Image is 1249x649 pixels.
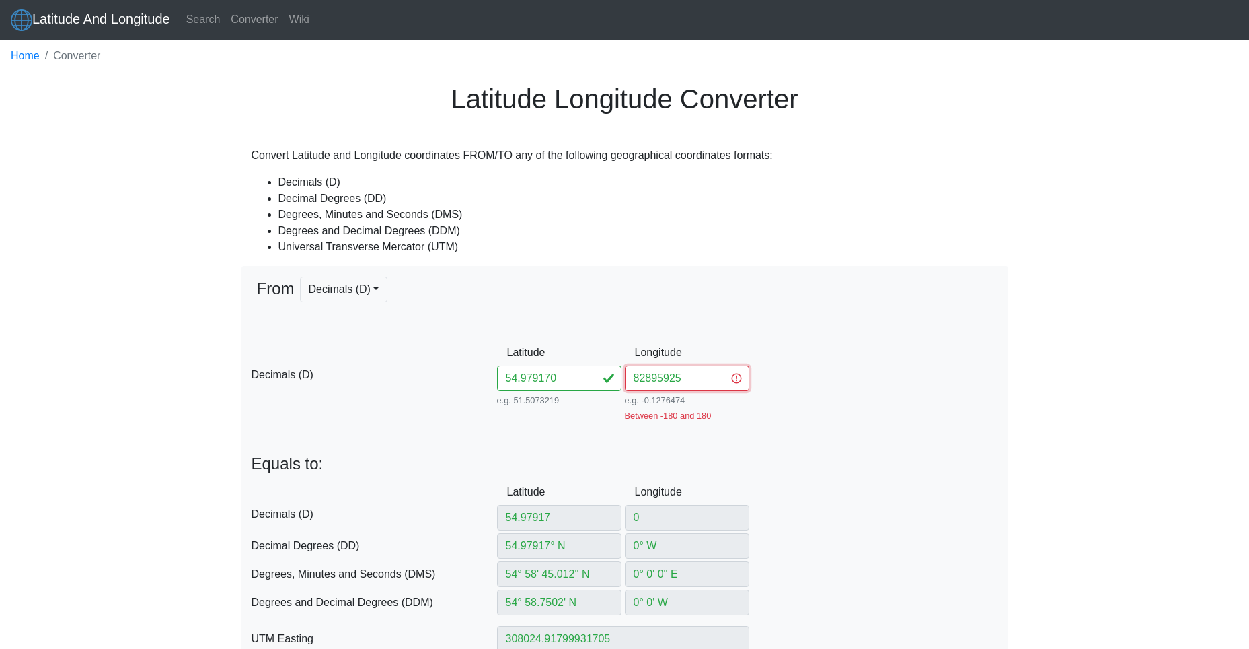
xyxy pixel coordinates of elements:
label: Latitude [497,479,539,505]
span: Degrees, Minutes and Seconds (DMS) [252,566,497,582]
li: Degrees and Decimal Degrees (DDM) [278,223,998,239]
button: Decimals (D) [300,277,388,302]
a: Converter [225,6,283,33]
li: Decimal Degrees (DD) [278,191,998,207]
a: Latitude And Longitude [11,5,170,34]
label: Longitude [625,479,667,505]
span: Decimal Degrees (DD) [252,538,497,554]
label: Latitude [497,340,539,366]
span: Decimals (D) [252,367,497,383]
label: Longitude [625,340,667,366]
span: From [257,277,295,335]
small: e.g. -0.1276474 [625,394,749,407]
img: Latitude And Longitude [11,9,32,31]
a: Search [181,6,226,33]
a: Home [11,48,40,64]
span: Decimals (D) [252,506,497,522]
p: Convert Latitude and Longitude coordinates FROM/TO any of the following geographical coordinates ... [252,147,998,164]
div: Between -180 and 180 [625,409,749,422]
li: Converter [40,48,101,64]
li: Degrees, Minutes and Seconds (DMS) [278,207,998,223]
span: Degrees and Decimal Degrees (DDM) [252,594,497,611]
li: Universal Transverse Mercator (UTM) [278,239,998,255]
p: Equals to: [252,454,998,474]
li: Decimals (D) [278,174,998,191]
small: e.g. 51.5073219 [497,394,621,407]
a: Wiki [284,6,315,33]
